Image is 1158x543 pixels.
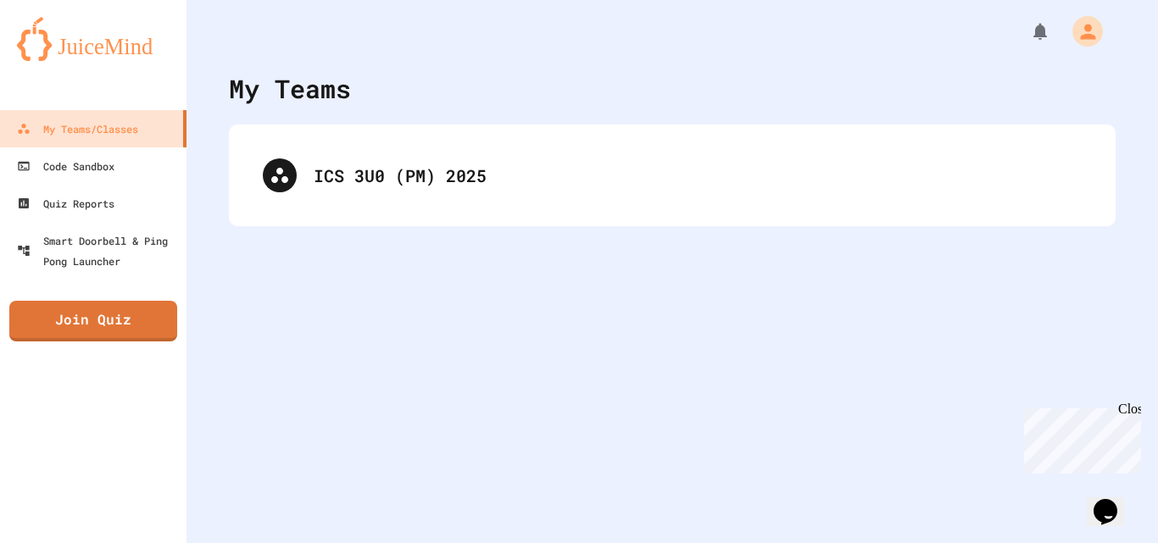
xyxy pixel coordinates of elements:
div: My Teams [229,69,351,108]
div: ICS 3U0 (PM) 2025 [314,163,1082,188]
div: My Account [1055,12,1107,51]
img: logo-orange.svg [17,17,170,61]
div: My Notifications [999,17,1055,46]
div: Chat with us now!Close [7,7,117,108]
div: Code Sandbox [17,156,114,176]
div: Smart Doorbell & Ping Pong Launcher [17,230,180,271]
iframe: chat widget [1087,475,1141,526]
div: ICS 3U0 (PM) 2025 [246,141,1099,209]
div: Quiz Reports [17,193,114,213]
a: Join Quiz [9,301,177,341]
div: My Teams/Classes [17,119,138,139]
iframe: chat widget [1017,402,1141,474]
